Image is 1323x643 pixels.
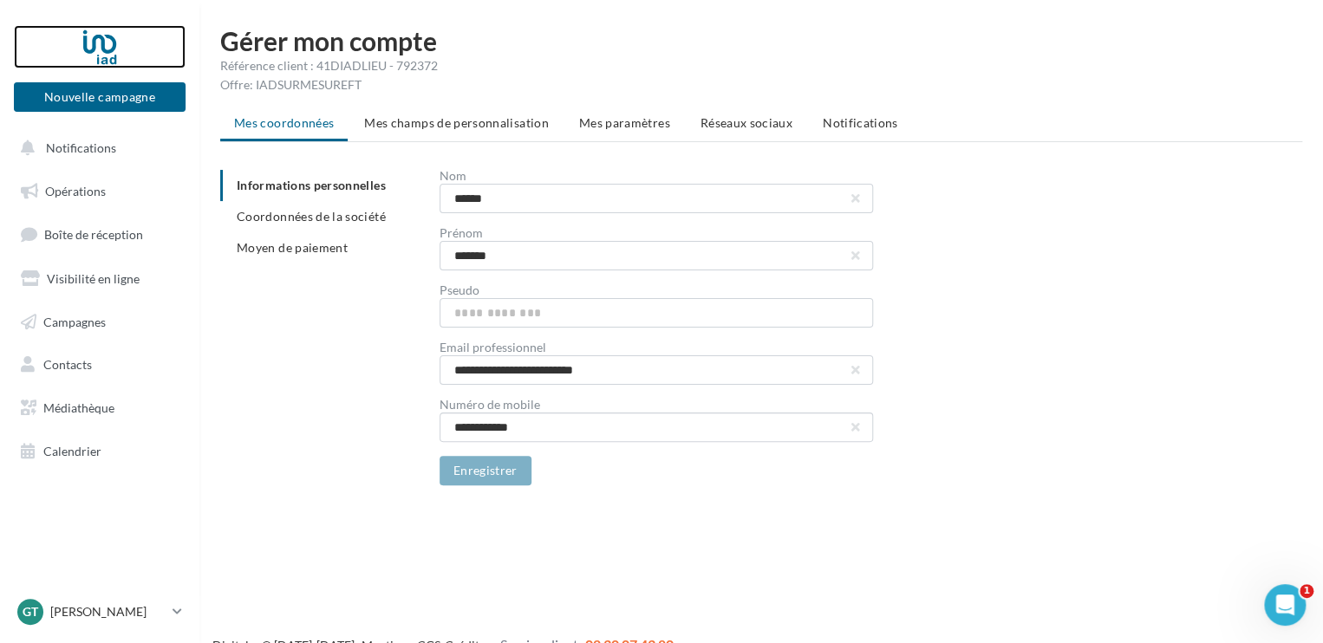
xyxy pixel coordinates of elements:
div: Service-Client de Digitaleo [112,188,270,205]
div: Suivez ce pas à pas et si besoin, écrivez-nous à [24,131,323,172]
span: Calendrier [43,444,101,458]
b: Cliquez sur une fiche [67,456,210,470]
span: Mes champs de personnalisation [364,115,549,130]
div: Offre: IADSURMESUREFT [220,76,1302,94]
a: Boîte de réception [10,216,189,253]
div: • Téléphone [67,545,302,563]
span: Mes paramètres [579,115,670,130]
b: "Fiche point de vente" [86,474,239,488]
a: Calendrier [10,433,189,470]
div: Débuter avec la visibilité en ligne [24,68,323,131]
span: Campagnes [43,314,106,328]
div: Référence client : 41DIADLIEU - 792372 [220,57,1302,75]
a: Campagnes [10,304,189,341]
span: Opérations [45,184,106,198]
p: Environ 10 minutes [212,230,329,248]
div: Concentrez-vous sur : [67,527,302,545]
a: Opérations [10,173,189,210]
img: Profile image for Service-Client [77,183,105,211]
a: Visibilité en ligne [10,261,189,297]
div: Nom [440,170,873,182]
div: Pseudo [440,284,873,296]
div: Mettre des fiches points de vente à jour [67,303,294,338]
button: Enregistrer [440,456,531,485]
p: 3 étapes [17,230,70,248]
span: Médiathèque [43,400,114,415]
span: Moyen de paiement [237,240,348,255]
a: Médiathèque [10,390,189,426]
span: GT [23,603,38,620]
div: Numéro de mobile [440,399,873,411]
div: Fermer [304,8,336,39]
span: Boîte de réception [44,227,143,242]
span: Visibilité en ligne [47,271,140,286]
span: Réseaux sociaux [701,115,792,130]
b: "Visibilité en ligne" [158,347,290,360]
span: Contacts [43,357,92,372]
a: comment optimiser votre fiche point de vente. [67,401,299,433]
a: [EMAIL_ADDRESS][DOMAIN_NAME] [75,153,318,170]
button: Nouvelle campagne [14,82,186,112]
div: 1Mettre des fiches points de vente à jour [32,297,315,338]
span: Coordonnées de la société [237,209,386,224]
a: Contacts [10,347,189,383]
div: Email professionnel [440,341,873,354]
h1: Gérer mon compte [220,28,1302,54]
span: 1 [1300,584,1313,598]
a: GT [PERSON_NAME] [14,595,186,628]
button: go back [11,7,44,40]
span: Notifications [46,140,116,155]
p: [PERSON_NAME] [50,603,166,620]
div: Depuis l'onglet , retrouvez l'ensemble de vos fiches établissements. Un smiley vous indique [67,345,302,436]
div: Prénom [440,227,873,239]
div: , puis sur pour la modifier. [67,454,302,509]
iframe: Intercom live chat [1264,584,1306,626]
button: Notifications [10,130,182,166]
span: Notifications [823,115,898,130]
